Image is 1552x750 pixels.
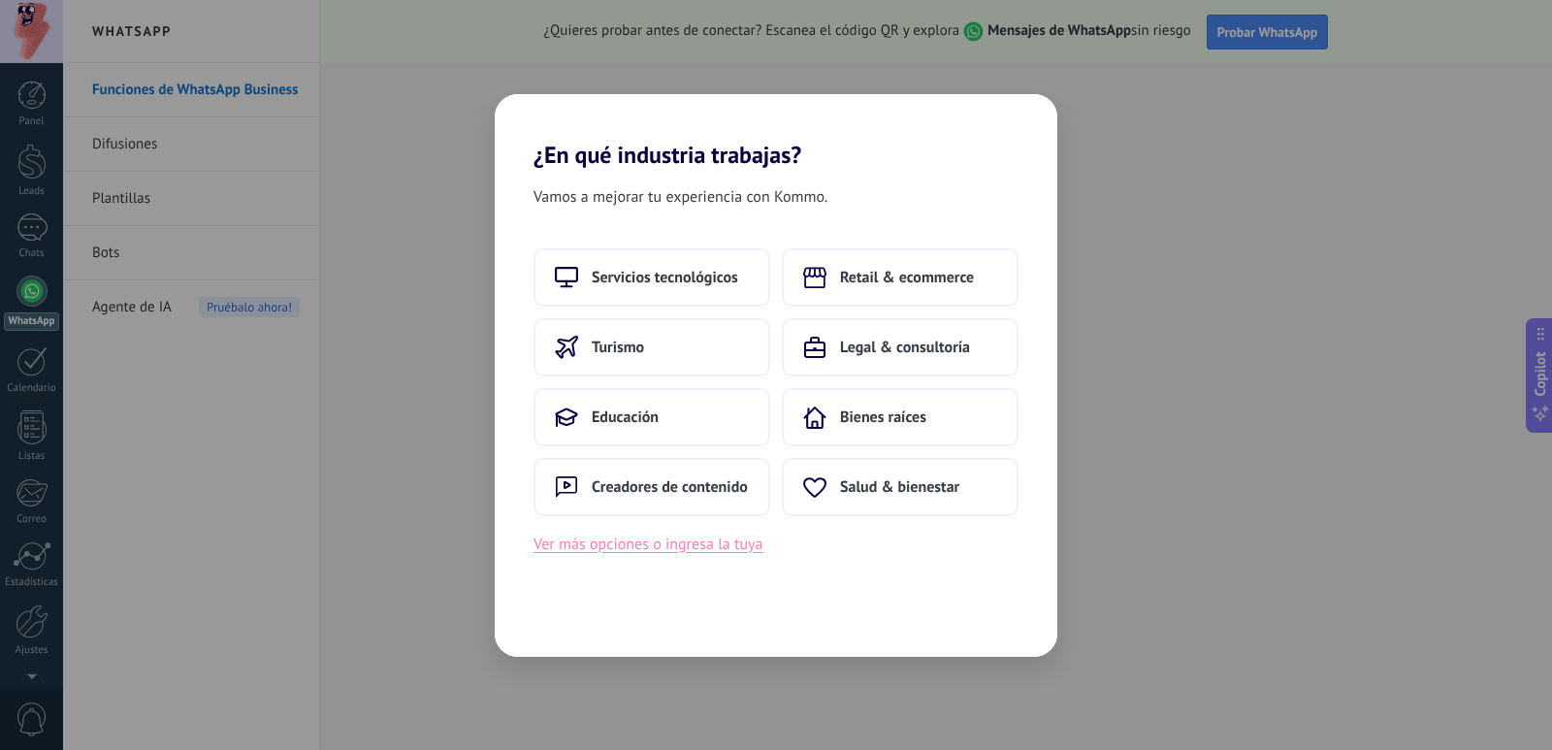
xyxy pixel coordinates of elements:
[533,532,762,557] button: Ver más opciones o ingresa la tuya
[840,408,926,427] span: Bienes raíces
[782,318,1018,376] button: Legal & consultoría
[533,248,770,307] button: Servicios tecnológicos
[533,318,770,376] button: Turismo
[782,248,1018,307] button: Retail & ecommerce
[840,477,959,497] span: Salud & bienestar
[533,184,827,210] span: Vamos a mejorar tu experiencia con Kommo.
[592,268,738,287] span: Servicios tecnológicos
[592,338,644,357] span: Turismo
[495,94,1057,169] h2: ¿En qué industria trabajas?
[592,477,748,497] span: Creadores de contenido
[782,388,1018,446] button: Bienes raíces
[533,458,770,516] button: Creadores de contenido
[840,268,974,287] span: Retail & ecommerce
[592,408,659,427] span: Educación
[533,388,770,446] button: Educación
[782,458,1018,516] button: Salud & bienestar
[840,338,970,357] span: Legal & consultoría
